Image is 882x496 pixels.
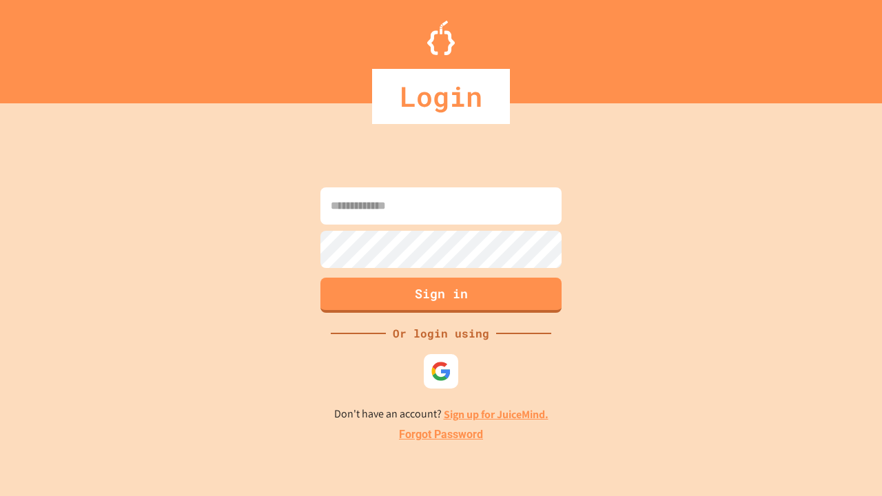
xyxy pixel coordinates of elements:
[427,21,455,55] img: Logo.svg
[444,407,548,422] a: Sign up for JuiceMind.
[431,361,451,382] img: google-icon.svg
[320,278,562,313] button: Sign in
[334,406,548,423] p: Don't have an account?
[372,69,510,124] div: Login
[399,426,483,443] a: Forgot Password
[386,325,496,342] div: Or login using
